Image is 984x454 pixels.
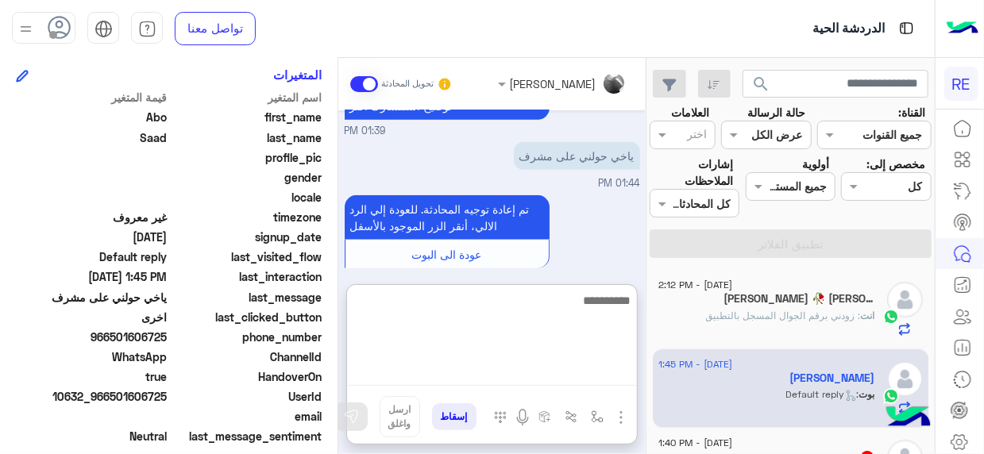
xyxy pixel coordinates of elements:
[861,310,875,321] span: انت
[743,70,781,104] button: search
[171,149,322,166] span: profile_pic
[16,309,168,325] span: اخرى
[897,18,916,38] img: tab
[171,109,322,125] span: first_name
[171,289,322,306] span: last_message
[131,12,163,45] a: tab
[538,410,551,423] img: create order
[171,189,322,206] span: locale
[16,428,168,444] span: 0
[171,329,322,345] span: phone_number
[790,371,875,385] h5: Abo Saad
[16,248,168,265] span: Default reply
[658,357,732,371] span: [DATE] - 1:45 PM
[883,309,899,325] img: WhatsApp
[16,89,168,106] span: قيمة المتغير
[658,436,732,450] span: [DATE] - 1:40 PM
[381,78,434,90] small: تحويل المحادثة
[585,404,611,430] button: select flow
[16,19,36,39] img: profile
[171,428,322,444] span: last_message_sentiment
[171,248,322,265] span: last_visited_flow
[887,361,923,397] img: defaultAdmin.png
[171,229,322,245] span: signup_date
[944,67,978,101] div: RE
[866,156,925,172] label: مخصص إلى:
[671,104,709,121] label: العلامات
[658,278,732,292] span: [DATE] - 2:12 PM
[171,309,322,325] span: last_clicked_button
[883,388,899,404] img: WhatsApp
[171,388,322,405] span: UserId
[345,195,550,240] p: 16/9/2025, 1:44 PM
[16,329,168,345] span: 966501606725
[171,209,322,225] span: timezone
[16,408,168,425] span: null
[16,189,168,206] span: null
[16,268,168,285] span: 2025-09-16T10:45:01.753Z
[343,409,359,425] img: send message
[650,229,932,258] button: تطبيق الفلاتر
[16,229,168,245] span: 2025-04-16T12:32:14.025Z
[345,124,386,139] span: 01:39 PM
[16,368,168,385] span: true
[514,142,640,170] p: 16/9/2025, 1:44 PM
[16,129,168,146] span: Saad
[532,404,558,430] button: create order
[687,125,709,146] div: اختر
[513,408,532,427] img: send voice note
[16,289,168,306] span: ياخي حولني على مشرف
[380,396,420,437] button: ارسل واغلق
[171,169,322,186] span: gender
[16,109,168,125] span: Abo
[881,391,936,446] img: hulul-logo.png
[412,248,482,261] span: عودة الى البوت
[171,408,322,425] span: email
[171,348,322,365] span: ChannelId
[432,403,477,430] button: إسقاط
[494,411,507,424] img: make a call
[16,169,168,186] span: null
[947,12,978,45] img: Logo
[16,388,168,405] span: 10632_966501606725
[887,282,923,317] img: defaultAdmin.png
[747,104,805,121] label: حالة الرسالة
[175,12,256,45] a: تواصل معنا
[859,388,875,400] span: بوت
[612,408,631,427] img: send attachment
[273,67,322,82] h6: المتغيرات
[171,368,322,385] span: HandoverOn
[650,156,734,190] label: إشارات الملاحظات
[599,177,640,189] span: 01:44 PM
[171,89,322,106] span: اسم المتغير
[171,129,322,146] span: last_name
[724,292,875,306] h5: طارق 🥀 طارق
[591,410,604,423] img: select flow
[812,18,885,40] p: الدردشة الحية
[565,410,577,423] img: Trigger scenario
[171,268,322,285] span: last_interaction
[752,75,771,94] span: search
[558,404,585,430] button: Trigger scenario
[138,20,156,38] img: tab
[16,209,168,225] span: غير معروف
[802,156,829,172] label: أولوية
[898,104,925,121] label: القناة:
[786,388,859,400] span: : Default reply
[706,310,861,321] span: زودني برقم الجوال المسجل بالتطبيق
[95,20,113,38] img: tab
[16,348,168,365] span: 2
